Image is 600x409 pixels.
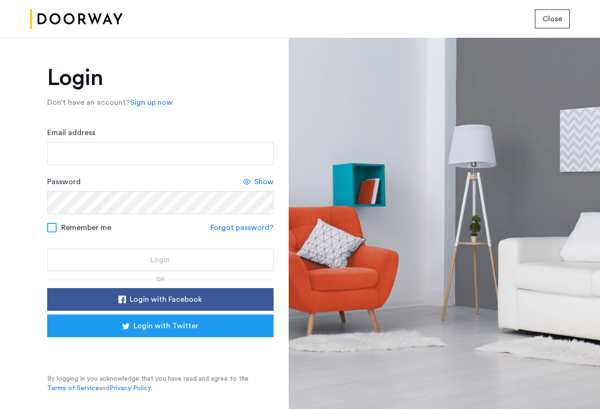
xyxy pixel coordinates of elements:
span: Close [542,13,562,25]
button: button [47,288,274,311]
span: or [156,276,165,282]
button: button [47,248,274,271]
span: Don’t have an account? [47,99,130,106]
a: Forgot password? [210,222,274,233]
a: Sign up now [130,97,173,108]
span: Login with Twitter [133,320,199,332]
a: Terms of Service [47,383,99,393]
span: Login with Facebook [130,294,202,305]
h1: Login [47,67,274,89]
button: button [47,315,274,337]
span: Remember me [61,222,111,233]
img: logo [30,1,123,37]
a: Privacy Policy [109,383,151,393]
p: By logging in you acknowledge that you have read and agree to the and . [47,374,274,393]
label: Password [47,176,81,187]
button: button [535,9,570,28]
span: Login [150,254,170,265]
label: Email address [47,127,95,138]
span: Show [254,176,274,187]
